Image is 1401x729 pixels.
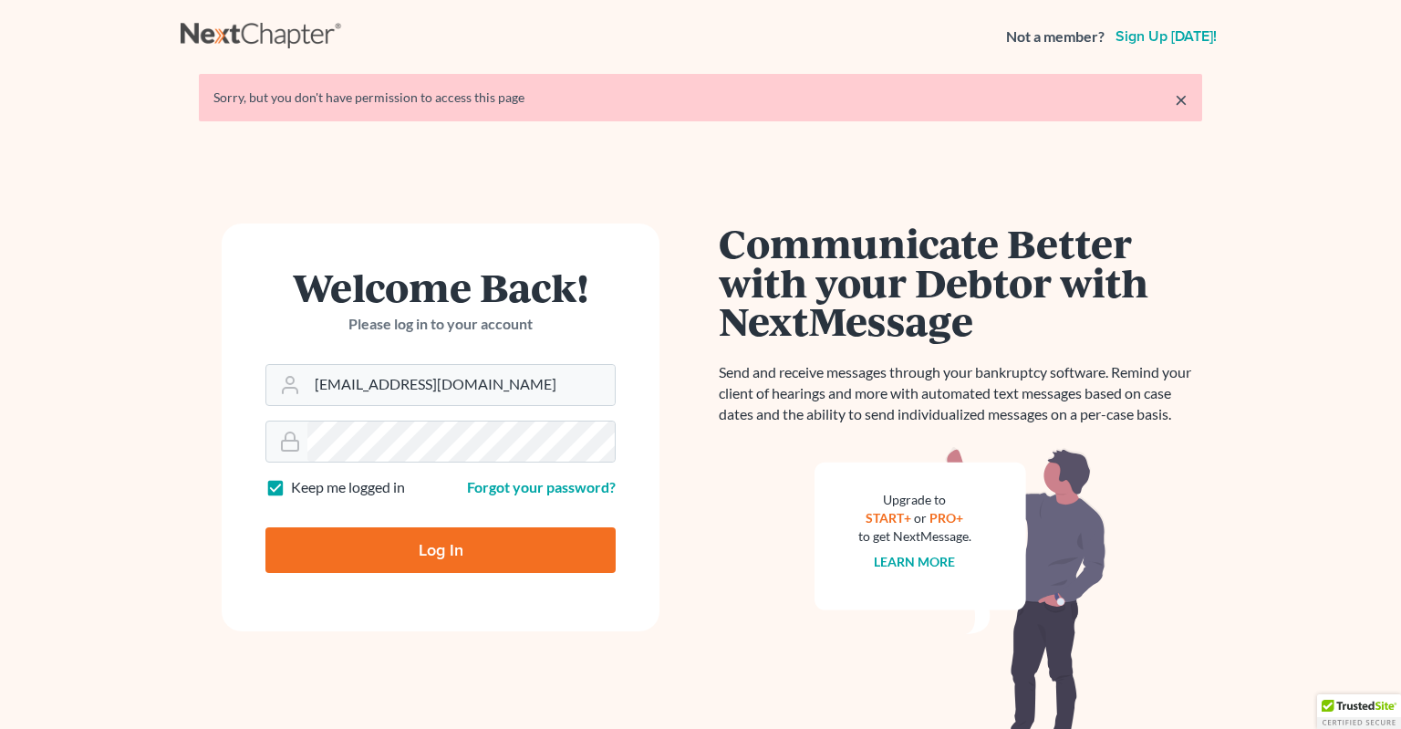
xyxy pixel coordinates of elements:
[1006,26,1105,47] strong: Not a member?
[265,314,616,335] p: Please log in to your account
[875,554,956,569] a: Learn more
[213,89,1188,107] div: Sorry, but you don't have permission to access this page
[858,527,971,546] div: to get NextMessage.
[1112,29,1220,44] a: Sign up [DATE]!
[719,362,1202,425] p: Send and receive messages through your bankruptcy software. Remind your client of hearings and mo...
[1175,89,1188,110] a: ×
[858,491,971,509] div: Upgrade to
[719,224,1202,340] h1: Communicate Better with your Debtor with NextMessage
[1317,694,1401,729] div: TrustedSite Certified
[467,478,616,495] a: Forgot your password?
[291,477,405,498] label: Keep me logged in
[867,510,912,526] a: START+
[915,510,928,526] span: or
[307,365,615,405] input: Email Address
[265,267,616,307] h1: Welcome Back!
[265,527,616,573] input: Log In
[930,510,964,526] a: PRO+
